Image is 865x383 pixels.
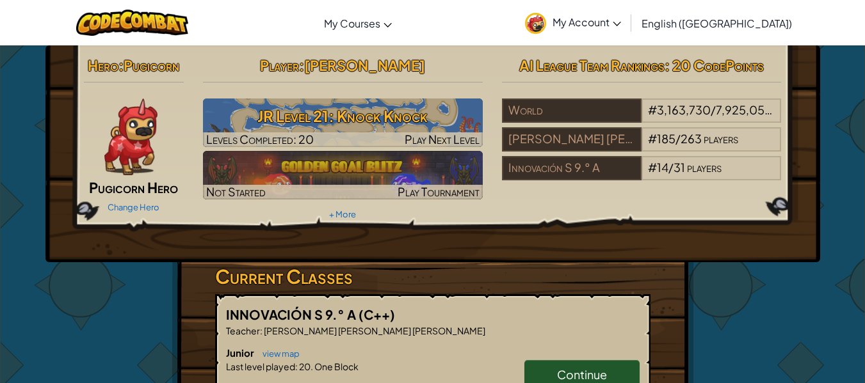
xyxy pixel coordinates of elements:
span: AI League Team Rankings [519,56,665,74]
a: World#3,163,730/7,925,051players [502,111,782,125]
span: / [711,102,716,117]
span: Pugicorn Hero [89,178,178,196]
span: 7,925,051 [716,102,772,117]
span: 263 [681,131,702,146]
div: Innovación S 9.° A [502,156,642,180]
span: Hero [88,56,118,74]
span: One Block [313,361,359,372]
span: 185 [657,131,675,146]
span: Last level played [226,361,295,372]
span: 14 [657,160,668,175]
span: Levels Completed: 20 [206,132,314,146]
span: Continue [557,367,607,382]
a: Not StartedPlay Tournament [203,151,483,199]
span: / [675,131,681,146]
span: [PERSON_NAME] [PERSON_NAME] [PERSON_NAME] [263,325,485,336]
span: # [648,160,657,175]
span: : 20 CodePoints [665,56,764,74]
span: : [260,325,263,336]
span: 20. [298,361,313,372]
a: view map [256,348,300,359]
div: [PERSON_NAME] [PERSON_NAME] [PERSON_NAME] [502,127,642,152]
img: JR Level 21: Knock Knock [203,98,483,147]
span: Junior [226,347,256,359]
span: : [299,56,304,74]
span: : [118,56,124,74]
a: Innovación S 9.° A#14/31players [502,168,782,183]
span: 3,163,730 [657,102,711,117]
span: My Courses [324,17,380,30]
span: Player [260,56,299,74]
h3: JR Level 21: Knock Knock [203,102,483,130]
img: CodeCombat logo [76,10,188,36]
span: English ([GEOGRAPHIC_DATA]) [642,17,792,30]
a: + More [329,209,356,219]
a: Play Next Level [203,98,483,147]
a: My Account [519,3,627,43]
span: players [687,160,722,175]
span: (C++) [359,306,395,322]
span: / [668,160,674,175]
span: My Account [553,15,621,29]
span: [PERSON_NAME] [304,56,425,74]
img: Golden Goal [203,151,483,199]
span: Teacher [226,325,260,336]
div: World [502,98,642,123]
span: Play Next Level [405,132,480,146]
span: Pugicorn [124,56,179,74]
img: pugicorn-paper-doll.png [104,98,158,175]
a: My Courses [318,6,398,40]
img: avatar [525,13,546,34]
span: Not Started [206,184,266,199]
span: INNOVACIÓN S 9.° A [226,306,359,322]
span: Play Tournament [398,184,480,199]
h3: Current Classes [215,262,651,291]
a: Change Hero [108,202,159,212]
span: : [295,361,298,372]
a: English ([GEOGRAPHIC_DATA]) [635,6,798,40]
span: # [648,131,657,146]
span: players [704,131,738,146]
span: 31 [674,160,685,175]
a: [PERSON_NAME] [PERSON_NAME] [PERSON_NAME]#185/263players [502,139,782,154]
span: # [648,102,657,117]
